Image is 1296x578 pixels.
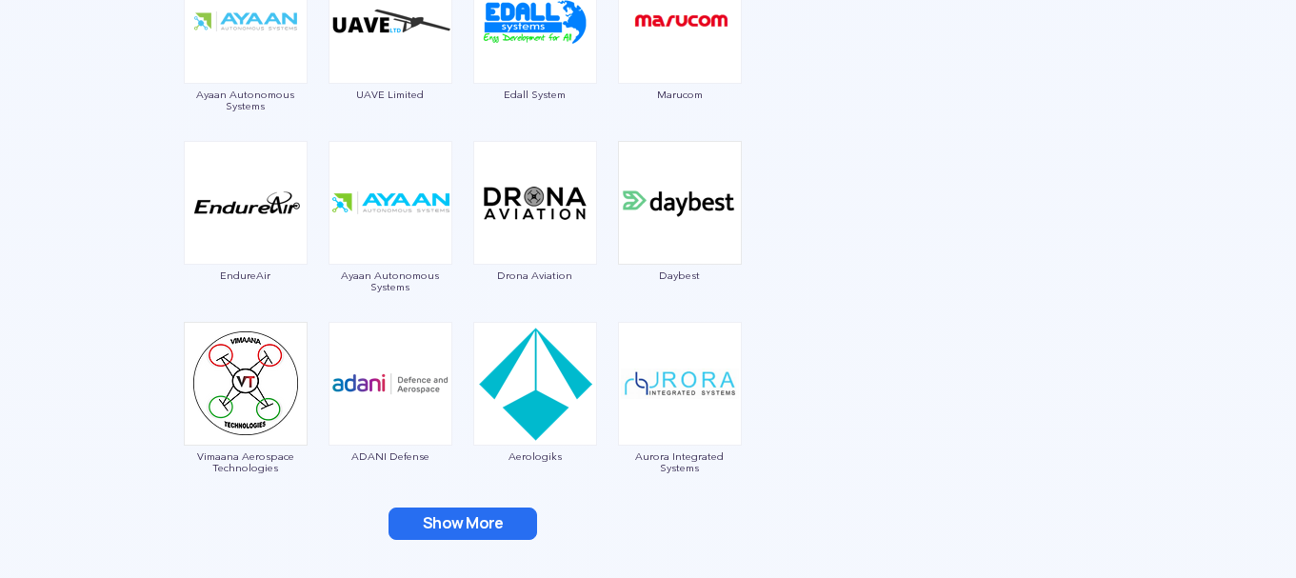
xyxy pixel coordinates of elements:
[617,269,743,281] span: Daybest
[183,193,309,281] a: EndureAir
[183,89,309,111] span: Ayaan Autonomous Systems
[472,193,598,281] a: Drona Aviation
[328,269,453,292] span: Ayaan Autonomous Systems
[618,141,742,265] img: ic_daybest.png
[329,322,452,446] img: ic_adanidefence.png
[183,269,309,281] span: EndureAir
[328,193,453,292] a: Ayaan Autonomous Systems
[617,89,743,100] span: Marucom
[473,322,597,446] img: ic_aerologiks.png
[472,374,598,462] a: Aerologiks
[617,193,743,281] a: Daybest
[184,322,308,446] img: ic_vimana-1.png
[617,12,743,100] a: Marucom
[389,508,537,540] button: Show More
[328,374,453,462] a: ADANI Defense
[618,322,742,446] img: ic_aurora.png
[329,141,452,265] img: ic_ayaan.png
[472,450,598,462] span: Aerologiks
[328,450,453,462] span: ADANI Defense
[472,269,598,281] span: Drona Aviation
[328,89,453,100] span: UAVE Limited
[473,141,597,265] img: drona-maps.png
[617,450,743,473] span: Aurora Integrated Systems
[472,12,598,100] a: Edall System
[183,450,309,473] span: Vimaana Aerospace Technologies
[183,12,309,111] a: Ayaan Autonomous Systems
[184,141,308,265] img: ic_endureair.png
[328,12,453,100] a: UAVE Limited
[617,374,743,473] a: Aurora Integrated Systems
[472,89,598,100] span: Edall System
